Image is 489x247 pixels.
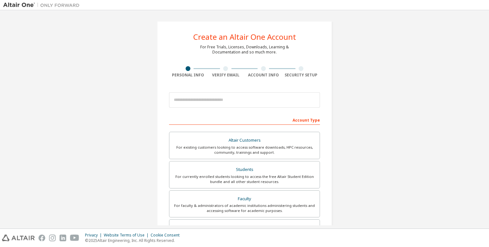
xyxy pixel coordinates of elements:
div: For faculty & administrators of academic institutions administering students and accessing softwa... [173,203,316,213]
div: Privacy [85,233,104,238]
div: Website Terms of Use [104,233,151,238]
img: linkedin.svg [60,235,66,241]
div: Account Info [244,73,282,78]
img: Altair One [3,2,83,8]
div: Verify Email [207,73,245,78]
div: For existing customers looking to access software downloads, HPC resources, community, trainings ... [173,145,316,155]
div: Account Type [169,115,320,125]
img: youtube.svg [70,235,79,241]
div: Faculty [173,194,316,203]
p: © 2025 Altair Engineering, Inc. All Rights Reserved. [85,238,183,243]
div: Security Setup [282,73,320,78]
div: For Free Trials, Licenses, Downloads, Learning & Documentation and so much more. [200,45,289,55]
div: For currently enrolled students looking to access the free Altair Student Edition bundle and all ... [173,174,316,184]
img: instagram.svg [49,235,56,241]
div: Cookie Consent [151,233,183,238]
div: Altair Customers [173,136,316,145]
div: Everyone else [173,223,316,232]
div: Create an Altair One Account [193,33,296,41]
img: altair_logo.svg [2,235,35,241]
div: Personal Info [169,73,207,78]
img: facebook.svg [39,235,45,241]
div: Students [173,165,316,174]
